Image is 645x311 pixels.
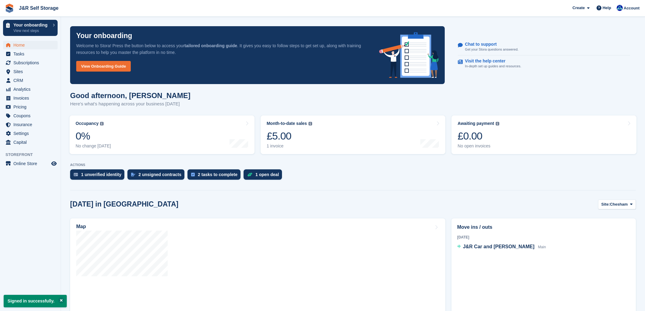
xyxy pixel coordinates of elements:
[100,122,104,125] img: icon-info-grey-7440780725fd019a000dd9b08b2336e03edf1995a4989e88bcd33f0948082b44.svg
[70,200,178,208] h2: [DATE] in [GEOGRAPHIC_DATA]
[13,23,50,27] p: Your onboarding
[50,160,58,167] a: Preview store
[184,43,237,48] strong: tailored onboarding guide
[457,243,546,251] a: J&R Car and [PERSON_NAME] Main
[379,32,439,78] img: onboarding-info-6c161a55d2c0e0a8cae90662b2fe09162a5109e8cc188191df67fb4f79e88e88.svg
[76,121,98,126] div: Occupancy
[3,85,58,94] a: menu
[601,201,610,207] span: Site:
[13,129,50,138] span: Settings
[3,103,58,111] a: menu
[624,5,640,11] span: Account
[138,172,181,177] div: 2 unsigned contracts
[247,172,252,177] img: deal-1b604bf984904fb50ccaf53a9ad4b4a5d6e5aea283cecdc64d6e3604feb123c2.svg
[3,41,58,49] a: menu
[3,129,58,138] a: menu
[76,143,111,149] div: No change [DATE]
[465,47,518,52] p: Get your Stora questions answered.
[70,91,191,100] h1: Good afternoon, [PERSON_NAME]
[261,115,446,154] a: Month-to-date sales £5.00 1 invoice
[457,235,630,240] div: [DATE]
[13,159,50,168] span: Online Store
[267,130,312,142] div: £5.00
[496,122,499,125] img: icon-info-grey-7440780725fd019a000dd9b08b2336e03edf1995a4989e88bcd33f0948082b44.svg
[4,295,67,307] p: Signed in successfully.
[255,172,279,177] div: 1 open deal
[69,115,255,154] a: Occupancy 0% No change [DATE]
[3,94,58,102] a: menu
[3,120,58,129] a: menu
[465,58,516,64] p: Visit the help center
[191,173,195,176] img: task-75834270c22a3079a89374b754ae025e5fb1db73e45f91037f5363f120a921f8.svg
[70,163,636,167] p: ACTIONS
[267,121,307,126] div: Month-to-date sales
[76,42,369,56] p: Welcome to Stora! Press the button below to access your . It gives you easy to follow steps to ge...
[267,143,312,149] div: 1 invoice
[451,115,636,154] a: Awaiting payment £0.00 No open invoices
[13,41,50,49] span: Home
[13,28,50,34] p: View next steps
[187,169,244,183] a: 2 tasks to complete
[5,4,14,13] img: stora-icon-8386f47178a22dfd0bd8f6a31ec36ba5ce8667c1dd55bd0f319d3a0aa187defe.svg
[457,224,630,231] h2: Move ins / outs
[13,103,50,111] span: Pricing
[13,85,50,94] span: Analytics
[76,32,132,39] p: Your onboarding
[131,173,135,176] img: contract_signature_icon-13c848040528278c33f63329250d36e43548de30e8caae1d1a13099fd9432cc5.svg
[81,172,121,177] div: 1 unverified identity
[3,20,58,36] a: Your onboarding View next steps
[603,5,611,11] span: Help
[76,130,111,142] div: 0%
[13,67,50,76] span: Sites
[617,5,623,11] img: Steve Revell
[458,130,499,142] div: £0.00
[13,50,50,58] span: Tasks
[463,244,535,249] span: J&R Car and [PERSON_NAME]
[70,101,191,108] p: Here's what's happening across your business [DATE]
[13,111,50,120] span: Coupons
[76,224,86,229] h2: Map
[458,39,630,55] a: Chat to support Get your Stora questions answered.
[13,138,50,147] span: Capital
[3,50,58,58] a: menu
[3,67,58,76] a: menu
[3,76,58,85] a: menu
[458,121,494,126] div: Awaiting payment
[13,76,50,85] span: CRM
[465,42,513,47] p: Chat to support
[598,200,636,210] button: Site: Chesham
[13,94,50,102] span: Invoices
[13,120,50,129] span: Insurance
[5,152,61,158] span: Storefront
[458,143,499,149] div: No open invoices
[572,5,585,11] span: Create
[538,245,546,249] span: Main
[610,201,628,207] span: Chesham
[3,111,58,120] a: menu
[13,58,50,67] span: Subscriptions
[3,58,58,67] a: menu
[3,159,58,168] a: menu
[3,138,58,147] a: menu
[16,3,61,13] a: J&R Self Storage
[127,169,187,183] a: 2 unsigned contracts
[198,172,237,177] div: 2 tasks to complete
[76,61,131,72] a: View Onboarding Guide
[244,169,285,183] a: 1 open deal
[465,64,521,69] p: In-depth set up guides and resources.
[458,55,630,72] a: Visit the help center In-depth set up guides and resources.
[308,122,312,125] img: icon-info-grey-7440780725fd019a000dd9b08b2336e03edf1995a4989e88bcd33f0948082b44.svg
[70,169,127,183] a: 1 unverified identity
[74,173,78,176] img: verify_identity-adf6edd0f0f0b5bbfe63781bf79b02c33cf7c696d77639b501bdc392416b5a36.svg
